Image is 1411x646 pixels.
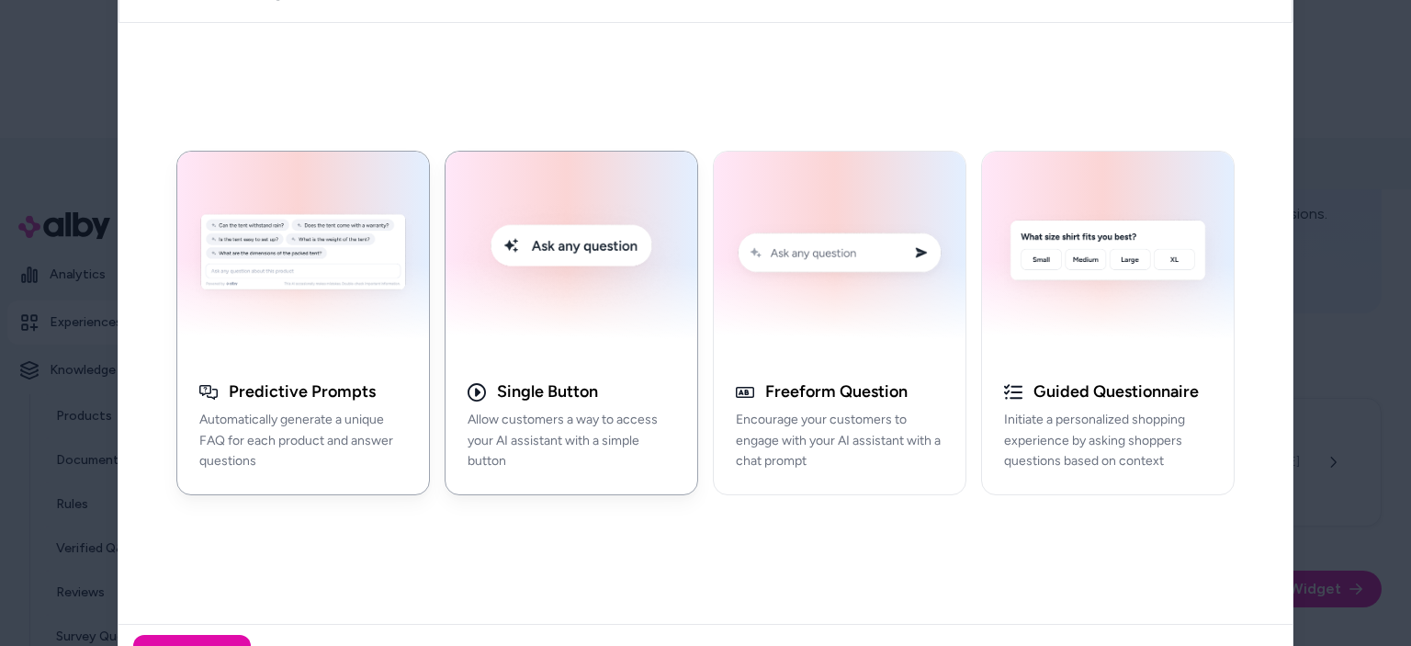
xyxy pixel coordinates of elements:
[1033,381,1199,402] h3: Guided Questionnaire
[713,151,966,495] button: Conversation Prompt ExampleFreeform QuestionEncourage your customers to engage with your AI assis...
[736,410,943,472] p: Encourage your customers to engage with your AI assistant with a chat prompt
[725,163,954,348] img: Conversation Prompt Example
[188,163,418,348] img: Generative Q&A Example
[497,381,598,402] h3: Single Button
[993,163,1223,348] img: AI Initial Question Example
[468,410,675,472] p: Allow customers a way to access your AI assistant with a simple button
[229,381,376,402] h3: Predictive Prompts
[1004,410,1212,472] p: Initiate a personalized shopping experience by asking shoppers questions based on context
[981,151,1235,495] button: AI Initial Question ExampleGuided QuestionnaireInitiate a personalized shopping experience by ask...
[199,410,407,472] p: Automatically generate a unique FAQ for each product and answer questions
[176,151,430,495] button: Generative Q&A ExamplePredictive PromptsAutomatically generate a unique FAQ for each product and ...
[765,381,908,402] h3: Freeform Question
[445,151,698,495] button: Single Button Embed ExampleSingle ButtonAllow customers a way to access your AI assistant with a ...
[457,163,686,348] img: Single Button Embed Example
